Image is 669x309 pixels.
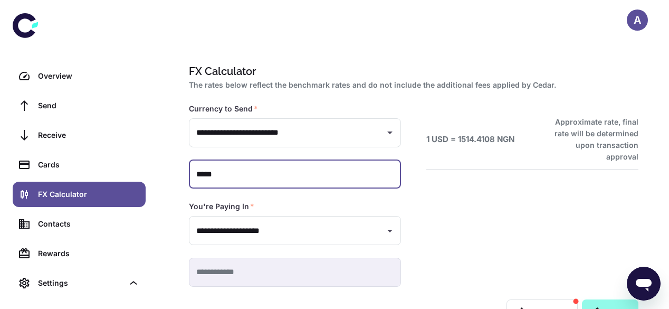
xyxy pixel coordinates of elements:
[38,218,139,230] div: Contacts
[38,159,139,171] div: Cards
[189,104,258,114] label: Currency to Send
[38,70,139,82] div: Overview
[13,93,146,118] a: Send
[189,63,634,79] h1: FX Calculator
[13,241,146,266] a: Rewards
[38,100,139,111] div: Send
[38,248,139,259] div: Rewards
[13,270,146,296] div: Settings
[383,223,397,238] button: Open
[426,134,514,146] h6: 1 USD = 1514.4108 NGN
[13,123,146,148] a: Receive
[13,63,146,89] a: Overview
[627,10,648,31] button: A
[189,201,254,212] label: You're Paying In
[383,125,397,140] button: Open
[38,189,139,200] div: FX Calculator
[13,182,146,207] a: FX Calculator
[38,277,123,289] div: Settings
[13,152,146,177] a: Cards
[627,267,661,301] iframe: Button to launch messaging window
[543,116,638,163] h6: Approximate rate, final rate will be determined upon transaction approval
[38,129,139,141] div: Receive
[13,211,146,237] a: Contacts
